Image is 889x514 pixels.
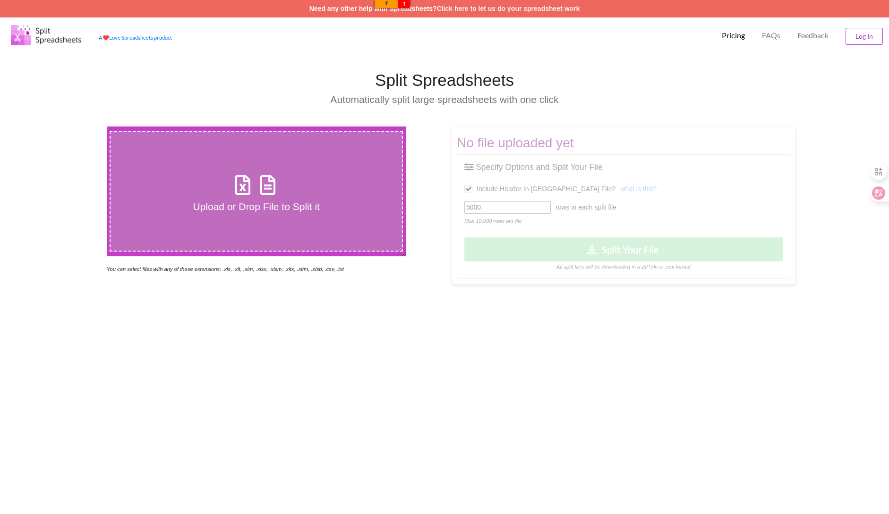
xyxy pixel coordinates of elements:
[111,201,402,212] h4: Upload or Drop File to Split it
[226,93,663,105] h4: Automatically split large spreadsheets with one click
[161,9,177,17] a: Copy
[99,34,172,41] a: AheartLove Spreadsheets product
[107,266,344,272] i: You can select files with any of these extensions: .xls, .xlt, .xlm, .xlsx, .xlsm, .xltx, .xltm, ...
[145,2,190,9] input: ASIN
[145,9,161,17] a: View
[762,31,780,41] p: FAQs
[23,3,35,15] img: jennnn
[103,34,109,41] span: heart
[437,5,580,12] a: Click here to let us do your spreadsheet work
[226,70,663,90] h1: Split Spreadsheets
[722,31,745,41] p: Pricing
[50,4,126,16] input: ASIN, PO, Alias, + more...
[177,9,192,17] a: Clear
[797,32,829,39] span: Feedback
[846,28,883,45] button: Log In
[11,25,82,45] img: Logo.png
